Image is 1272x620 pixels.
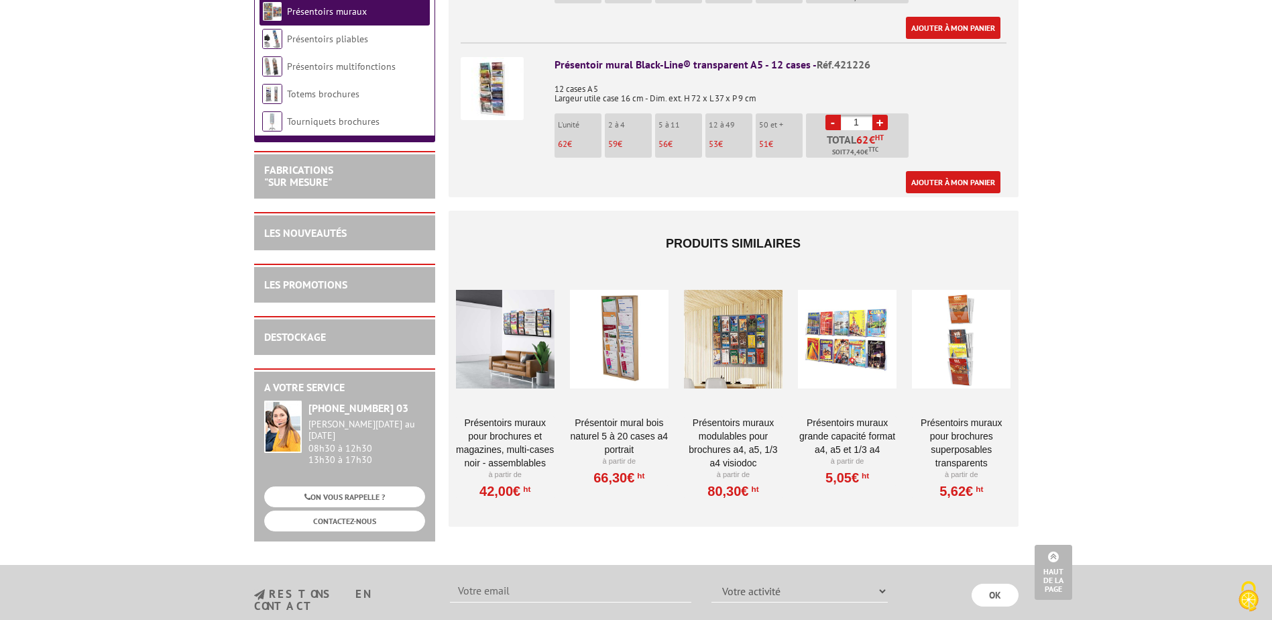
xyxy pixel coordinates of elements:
[846,147,864,158] span: 74,40
[287,88,359,100] a: Totems brochures
[709,138,718,150] span: 53
[825,115,841,130] a: -
[832,147,878,158] span: Soit €
[709,140,752,149] p: €
[254,589,265,601] img: newsletter.jpg
[461,57,524,120] img: Présentoir mural Black-Line® transparent A5 - 12 cases
[1035,545,1072,600] a: Haut de la page
[972,584,1019,607] input: OK
[262,1,282,21] img: Présentoirs muraux
[825,474,869,482] a: 5,05€HT
[479,487,530,495] a: 42,00€HT
[287,115,380,127] a: Tourniquets brochures
[608,140,652,149] p: €
[608,120,652,130] p: 2 à 4
[666,237,801,250] span: Produits similaires
[906,17,1000,39] a: Ajouter à mon panier
[759,140,803,149] p: €
[264,401,302,453] img: widget-service.jpg
[558,120,601,130] p: L'unité
[684,470,783,480] p: À partir de
[264,486,425,507] a: ON VOUS RAPPELLE ?
[872,115,888,130] a: +
[684,416,783,470] a: Présentoirs muraux modulables pour brochures A4, A5, 1/3 A4 VISIODOC
[1225,574,1272,620] button: Cookies (fenêtre modale)
[287,33,368,45] a: Présentoirs pliables
[308,401,408,415] strong: [PHONE_NUMBER] 03
[906,171,1000,193] a: Ajouter à mon panier
[875,133,884,142] sup: HT
[749,484,759,494] sup: HT
[707,487,758,495] a: 80,30€HT
[308,419,425,442] div: [PERSON_NAME][DATE] au [DATE]
[658,140,702,149] p: €
[809,134,909,158] p: Total
[856,134,869,145] span: 62
[939,487,983,495] a: 5,62€HT
[264,382,425,394] h2: A votre service
[308,419,425,465] div: 08h30 à 12h30 13h30 à 17h30
[264,330,326,344] a: DESTOCKAGE
[658,120,702,130] p: 5 à 11
[262,84,282,104] img: Totems brochures
[798,416,897,456] a: PRÉSENTOIRS MURAUX GRANDE CAPACITÉ FORMAT A4, A5 ET 1/3 A4
[868,146,878,153] sup: TTC
[1232,580,1265,613] img: Cookies (fenêtre modale)
[558,138,567,150] span: 62
[555,57,1006,72] div: Présentoir mural Black-Line® transparent A5 - 12 cases -
[264,226,347,240] a: LES NOUVEAUTÉS
[709,120,752,130] p: 12 à 49
[973,484,983,494] sup: HT
[558,140,601,149] p: €
[608,138,618,150] span: 59
[759,120,803,130] p: 50 et +
[570,456,669,467] p: À partir de
[634,471,644,480] sup: HT
[456,416,555,470] a: PRÉSENTOIRS MURAUX POUR BROCHURES ET MAGAZINES, MULTI-CASES NOIR - ASSEMBLABLES
[912,416,1010,470] a: PRÉSENTOIRS MURAUX POUR BROCHURES SUPERPOSABLES TRANSPARENTS
[570,416,669,456] a: Présentoir Mural Bois naturel 5 à 20 cases A4 Portrait
[912,470,1010,480] p: À partir de
[798,456,897,467] p: À partir de
[555,75,1006,103] p: 12 cases A 5 Largeur utile case 16 cm - Dim. ext. H 72 x L 37 x P 9 cm
[456,470,555,480] p: À partir de
[264,278,347,291] a: LES PROMOTIONS
[254,588,430,612] h3: restons en contact
[658,138,668,150] span: 56
[287,5,367,17] a: Présentoirs muraux
[262,29,282,49] img: Présentoirs pliables
[520,484,530,494] sup: HT
[817,58,870,71] span: Réf.421226
[869,134,875,145] span: €
[264,163,333,189] a: FABRICATIONS"Sur Mesure"
[262,56,282,76] img: Présentoirs multifonctions
[859,471,869,480] sup: HT
[262,111,282,132] img: Tourniquets brochures
[759,138,768,150] span: 51
[450,580,691,603] input: Votre email
[264,511,425,531] a: CONTACTEZ-NOUS
[287,60,396,72] a: Présentoirs multifonctions
[593,474,644,482] a: 66,30€HT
